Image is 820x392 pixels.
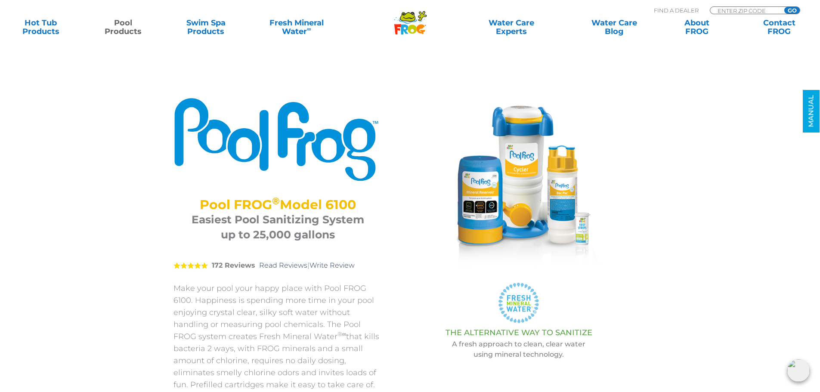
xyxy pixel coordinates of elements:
[787,359,810,382] img: openIcon
[307,25,311,32] sup: ∞
[404,339,634,360] p: A fresh approach to clean, clear water using mineral technology.
[717,7,775,14] input: Zip Code Form
[184,212,371,242] h3: Easiest Pool Sanitizing System up to 25,000 gallons
[173,262,208,269] span: 5
[309,261,355,269] a: Write Review
[803,90,820,133] a: MANUAL
[173,97,382,182] img: Product Logo
[582,19,646,36] a: Water CareBlog
[259,261,307,269] a: Read Reviews
[665,19,729,36] a: AboutFROG
[784,7,800,14] input: GO
[459,19,563,36] a: Water CareExperts
[91,19,155,36] a: PoolProducts
[654,6,699,14] p: Find A Dealer
[272,195,280,207] sup: ®
[747,19,811,36] a: ContactFROG
[256,19,337,36] a: Fresh MineralWater∞
[184,197,371,212] h2: Pool FROG Model 6100
[212,261,255,269] strong: 172 Reviews
[174,19,238,36] a: Swim SpaProducts
[337,330,347,337] sup: ®∞
[404,328,634,337] h3: THE ALTERNATIVE WAY TO SANITIZE
[9,19,73,36] a: Hot TubProducts
[173,249,382,282] div: |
